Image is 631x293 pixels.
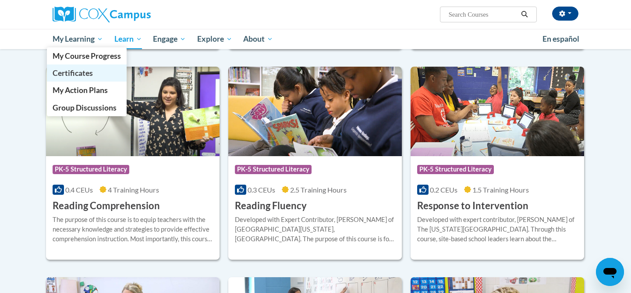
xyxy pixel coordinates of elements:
[235,165,312,174] span: PK-5 Structured Literacy
[47,47,127,64] a: My Course Progress
[53,68,93,78] span: Certificates
[235,215,395,244] div: Developed with Expert Contributor, [PERSON_NAME] of [GEOGRAPHIC_DATA][US_STATE], [GEOGRAPHIC_DATA...
[53,7,219,22] a: Cox Campus
[228,67,402,260] a: Course LogoPK-5 Structured Literacy0.3 CEUs2.5 Training Hours Reading FluencyDeveloped with Exper...
[108,186,159,194] span: 4 Training Hours
[411,67,584,156] img: Course Logo
[518,9,531,20] button: Search
[542,34,579,43] span: En español
[243,34,273,44] span: About
[537,30,585,48] a: En español
[109,29,148,49] a: Learn
[53,51,121,61] span: My Course Progress
[417,199,528,213] h3: Response to Intervention
[53,215,213,244] div: The purpose of this course is to equip teachers with the necessary knowledge and strategies to pr...
[46,67,220,260] a: Course LogoPK-5 Structured Literacy0.4 CEUs4 Training Hours Reading ComprehensionThe purpose of t...
[417,165,494,174] span: PK-5 Structured Literacy
[53,103,117,112] span: Group Discussions
[238,29,279,49] a: About
[47,99,127,116] a: Group Discussions
[430,186,457,194] span: 0.2 CEUs
[147,29,191,49] a: Engage
[39,29,592,49] div: Main menu
[290,186,347,194] span: 2.5 Training Hours
[235,199,307,213] h3: Reading Fluency
[417,215,578,244] div: Developed with expert contributor, [PERSON_NAME] of The [US_STATE][GEOGRAPHIC_DATA]. Through this...
[248,186,275,194] span: 0.3 CEUs
[472,186,529,194] span: 1.5 Training Hours
[411,67,584,260] a: Course LogoPK-5 Structured Literacy0.2 CEUs1.5 Training Hours Response to InterventionDeveloped w...
[53,7,151,22] img: Cox Campus
[53,34,103,44] span: My Learning
[448,9,518,20] input: Search Courses
[596,258,624,286] iframe: Button to launch messaging window
[228,67,402,156] img: Course Logo
[153,34,186,44] span: Engage
[191,29,238,49] a: Explore
[47,64,127,82] a: Certificates
[53,199,160,213] h3: Reading Comprehension
[552,7,578,21] button: Account Settings
[114,34,142,44] span: Learn
[197,34,232,44] span: Explore
[46,67,220,156] img: Course Logo
[65,186,93,194] span: 0.4 CEUs
[53,165,129,174] span: PK-5 Structured Literacy
[47,29,109,49] a: My Learning
[47,82,127,99] a: My Action Plans
[53,86,108,95] span: My Action Plans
